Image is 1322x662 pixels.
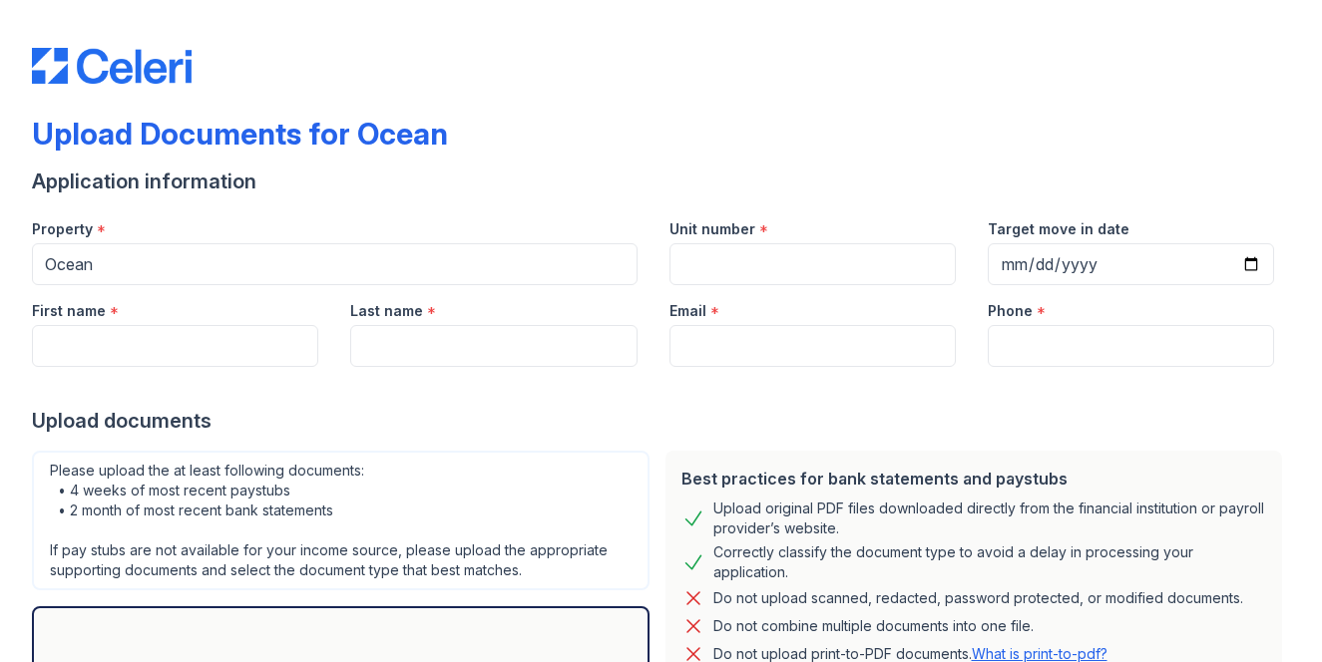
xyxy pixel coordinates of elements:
div: Do not combine multiple documents into one file. [713,614,1034,638]
label: Property [32,219,93,239]
label: Last name [350,301,423,321]
div: Application information [32,167,1290,195]
label: Phone [988,301,1033,321]
div: Do not upload scanned, redacted, password protected, or modified documents. [713,586,1243,610]
a: What is print-to-pdf? [972,645,1107,662]
label: Email [669,301,706,321]
img: CE_Logo_Blue-a8612792a0a2168367f1c8372b55b34899dd931a85d93a1a3d3e32e68fde9ad4.png [32,48,192,84]
label: Target move in date [988,219,1129,239]
label: First name [32,301,106,321]
div: Upload original PDF files downloaded directly from the financial institution or payroll provider’... [713,498,1267,538]
div: Please upload the at least following documents: • 4 weeks of most recent paystubs • 2 month of mo... [32,451,650,590]
div: Upload documents [32,407,1290,435]
div: Correctly classify the document type to avoid a delay in processing your application. [713,542,1267,582]
div: Best practices for bank statements and paystubs [681,467,1267,491]
label: Unit number [669,219,755,239]
div: Upload Documents for Ocean [32,116,448,152]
